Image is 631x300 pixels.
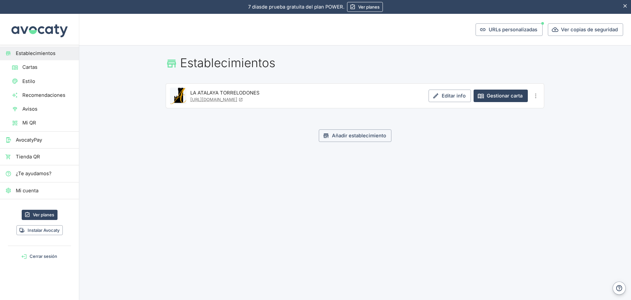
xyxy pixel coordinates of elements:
button: Ayuda y contacto [613,282,626,295]
a: Editar info [429,90,471,102]
button: Ver copias de seguridad [548,23,623,36]
button: Instalar Avocaty [16,225,63,235]
span: ¿Te ayudamos? [16,170,74,177]
span: 7 días [248,4,262,10]
p: de prueba gratuita del plan POWER. [248,3,344,11]
span: Tienda QR [16,153,74,160]
button: Más opciones [530,91,541,101]
button: Esconder aviso [619,0,631,12]
button: URLs personalizadas [476,23,543,36]
span: Estilo [22,78,74,85]
a: Gestionar carta [474,90,528,102]
img: Avocaty [10,14,69,45]
p: LA ATALAYA TORRELODONES [190,89,260,96]
a: Ver planes [22,210,58,220]
h1: Establecimientos [166,56,544,70]
button: Cerrar sesión [3,251,76,261]
span: Mi cuenta [16,187,74,194]
span: Mi QR [22,119,74,126]
span: Cartas [22,64,74,71]
span: Avisos [22,105,74,113]
img: Thumbnail [170,88,186,104]
span: AvocatyPay [16,136,74,144]
a: Editar establecimiento [170,88,186,104]
a: Ver planes [347,2,383,12]
button: Añadir establecimiento [319,129,391,142]
span: Establecimientos [16,50,74,57]
span: Recomendaciones [22,92,74,99]
a: [URL][DOMAIN_NAME] [190,97,243,102]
